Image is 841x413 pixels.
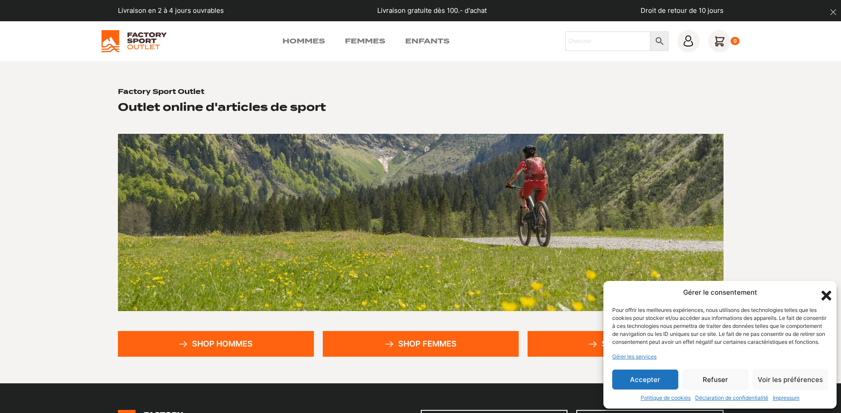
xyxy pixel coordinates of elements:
[683,370,749,390] button: Refuser
[118,100,326,114] h2: Outlet online d'articles de sport
[282,36,325,47] a: Hommes
[612,370,678,390] button: Accepter
[565,31,650,51] input: Chercher
[683,288,757,298] div: Gérer le consentement
[612,353,657,361] a: Gérer les services
[345,36,385,47] a: Femmes
[102,30,167,52] img: Factory Sport Outlet
[641,394,691,402] a: Politique de cookies
[405,36,450,47] a: Enfants
[528,331,724,357] a: Shop enfants
[825,4,841,20] button: dismiss
[377,6,487,16] p: Livraison gratuite dès 100.- d'achat
[731,37,740,46] div: 0
[695,394,768,402] a: Déclaration de confidentialité
[612,306,827,346] div: Pour offrir les meilleures expériences, nous utilisons des technologies telles que les cookies po...
[323,331,519,357] a: Shop femmes
[118,331,314,357] a: Shop hommes
[118,88,204,97] h1: Factory Sport Outlet
[118,6,224,16] p: Livraison en 2 à 4 jours ouvrables
[819,288,828,297] div: Fermer la boîte de dialogue
[773,394,799,402] a: Impressum
[753,370,828,390] button: Voir les préférences
[641,6,724,16] p: Droit de retour de 10 jours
